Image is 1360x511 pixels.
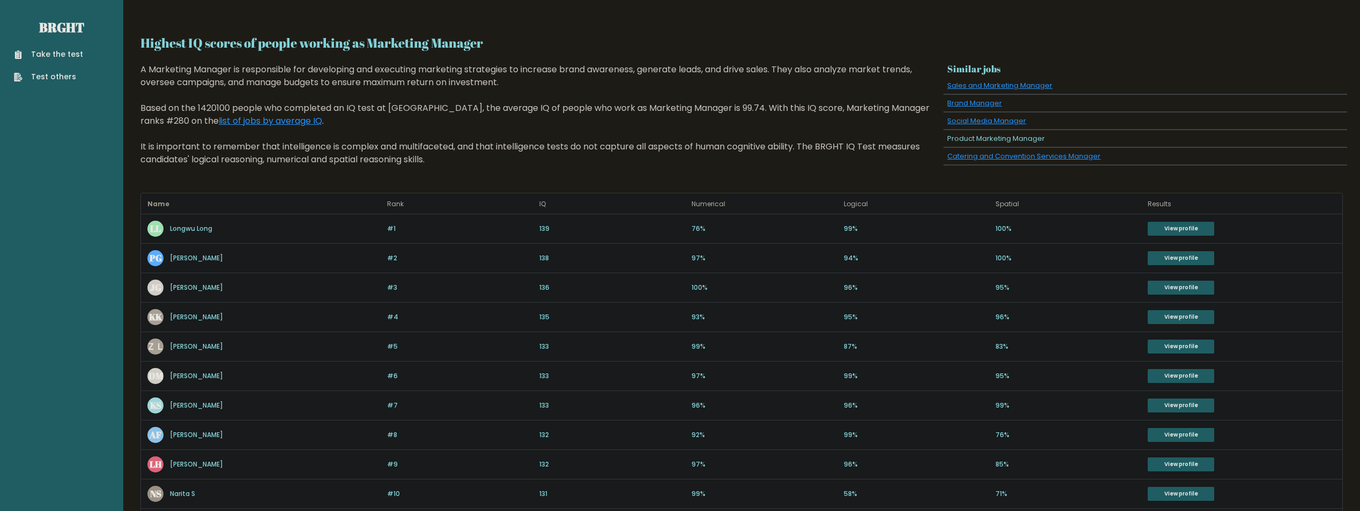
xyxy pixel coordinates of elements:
[947,98,1002,108] a: Brand Manager
[150,222,161,235] text: LL
[844,198,990,211] p: Logical
[148,370,164,382] text: DM
[692,312,837,322] p: 93%
[692,401,837,410] p: 96%
[1148,310,1214,324] a: View profile
[170,371,223,380] a: [PERSON_NAME]
[149,429,161,441] text: AF
[387,460,533,469] p: #9
[387,371,533,381] p: #6
[539,198,685,211] p: IQ
[1148,457,1214,471] a: View profile
[995,371,1141,381] p: 95%
[539,460,685,469] p: 132
[844,371,990,381] p: 99%
[170,460,223,469] a: [PERSON_NAME]
[995,430,1141,440] p: 76%
[170,224,212,233] a: Longwu Long
[170,253,223,262] a: [PERSON_NAME]
[947,63,1343,74] h3: Similar jobs
[1148,222,1214,236] a: View profile
[995,489,1141,499] p: 71%
[387,253,533,263] p: #2
[150,399,161,411] text: KS
[692,460,837,469] p: 97%
[149,311,162,323] text: KK
[844,224,990,234] p: 99%
[844,401,990,410] p: 96%
[539,371,685,381] p: 133
[692,371,837,381] p: 97%
[140,33,1343,52] h2: Highest IQ scores of people working as Marketing Manager
[844,430,990,440] p: 99%
[150,458,162,470] text: LH
[995,401,1141,410] p: 99%
[943,130,1347,147] div: Product Marketing Manager
[844,342,990,351] p: 87%
[692,489,837,499] p: 99%
[1148,198,1336,211] p: Results
[844,283,990,292] p: 96%
[387,283,533,292] p: #3
[1148,369,1214,383] a: View profile
[39,19,84,36] a: Brght
[1148,487,1214,501] a: View profile
[539,253,685,263] p: 138
[692,253,837,263] p: 97%
[170,489,195,498] a: Narita S
[1148,251,1214,265] a: View profile
[844,460,990,469] p: 96%
[1148,399,1214,412] a: View profile
[14,71,83,82] a: Test others
[995,283,1141,292] p: 95%
[14,49,83,60] a: Take the test
[387,342,533,351] p: #5
[170,342,223,351] a: [PERSON_NAME]
[692,224,837,234] p: 76%
[387,312,533,322] p: #4
[539,283,685,292] p: 136
[539,489,685,499] p: 131
[170,312,223,321] a: [PERSON_NAME]
[947,116,1026,126] a: Social Media Manager
[995,253,1141,263] p: 100%
[995,224,1141,234] p: 100%
[539,342,685,351] p: 133
[1148,281,1214,295] a: View profile
[844,312,990,322] p: 95%
[387,198,533,211] p: Rank
[692,430,837,440] p: 92%
[170,283,223,292] a: [PERSON_NAME]
[170,430,223,439] a: [PERSON_NAME]
[995,342,1141,351] p: 83%
[539,401,685,410] p: 133
[150,487,161,500] text: NS
[1148,340,1214,354] a: View profile
[140,63,939,182] div: A Marketing Manager is responsible for developing and executing marketing strategies to increase ...
[995,312,1141,322] p: 96%
[147,199,169,208] b: Name
[692,198,837,211] p: Numerical
[692,283,837,292] p: 100%
[146,340,165,352] text: ＺＬ
[219,115,322,127] a: list of jobs by average IQ
[149,252,162,264] text: PG
[1148,428,1214,442] a: View profile
[844,253,990,263] p: 94%
[387,430,533,440] p: #8
[539,430,685,440] p: 132
[539,312,685,322] p: 135
[995,198,1141,211] p: Spatial
[947,151,1101,161] a: Catering and Convention Services Manager
[947,80,1052,91] a: Sales and Marketing Manager
[387,489,533,499] p: #10
[995,460,1141,469] p: 85%
[539,224,685,234] p: 139
[150,281,161,294] text: JG
[170,401,223,410] a: [PERSON_NAME]
[387,224,533,234] p: #1
[692,342,837,351] p: 99%
[844,489,990,499] p: 58%
[387,401,533,410] p: #7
